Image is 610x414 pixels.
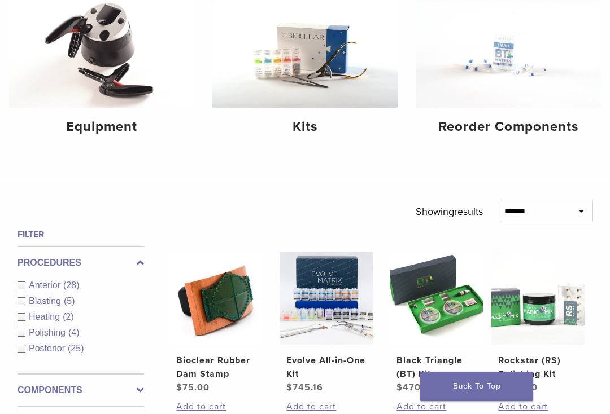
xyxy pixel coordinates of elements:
img: Evolve All-in-One Kit [280,252,373,345]
span: (25) [68,343,84,353]
span: Posterior [29,343,68,353]
span: (2) [63,312,74,321]
span: (28) [63,280,79,290]
span: Polishing [29,328,68,337]
h4: Filter [18,228,144,241]
bdi: 75.00 [176,382,210,393]
span: $ [396,382,403,393]
bdi: 470.40 [396,382,436,393]
a: Add to cart: “Bioclear Rubber Dam Stamp” [176,400,255,413]
a: Back To Top [420,372,533,401]
h2: Evolve All-in-One Kit [286,354,365,381]
label: Procedures [18,256,144,270]
h4: Reorder Components [425,117,592,137]
a: Rockstar (RS) Polishing KitRockstar (RS) Polishing Kit $235.20 [491,252,585,394]
bdi: 745.16 [286,382,323,393]
a: Black Triangle (BT) KitBlack Triangle (BT) Kit $470.40 [390,252,483,394]
span: Blasting [29,296,64,306]
h2: Bioclear Rubber Dam Stamp [176,354,255,381]
span: Heating [29,312,63,321]
h2: Rockstar (RS) Polishing Kit [498,354,577,381]
label: Components [18,384,144,397]
img: Bioclear Rubber Dam Stamp [169,252,263,345]
span: Anterior [29,280,63,290]
p: Showing results [416,200,483,223]
span: (4) [68,328,80,337]
a: Add to cart: “Rockstar (RS) Polishing Kit” [498,400,577,413]
img: Rockstar (RS) Polishing Kit [491,252,585,345]
span: (5) [64,296,75,306]
a: Evolve All-in-One KitEvolve All-in-One Kit $745.16 [280,252,373,394]
a: Add to cart: “Black Triangle (BT) Kit” [396,400,476,413]
h4: Kits [221,117,389,137]
span: $ [176,382,182,393]
a: Add to cart: “Evolve All-in-One Kit” [286,400,365,413]
a: Bioclear Rubber Dam StampBioclear Rubber Dam Stamp $75.00 [169,252,263,394]
h4: Equipment [18,117,185,137]
h2: Black Triangle (BT) Kit [396,354,476,381]
img: Black Triangle (BT) Kit [390,252,483,345]
span: $ [286,382,293,393]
